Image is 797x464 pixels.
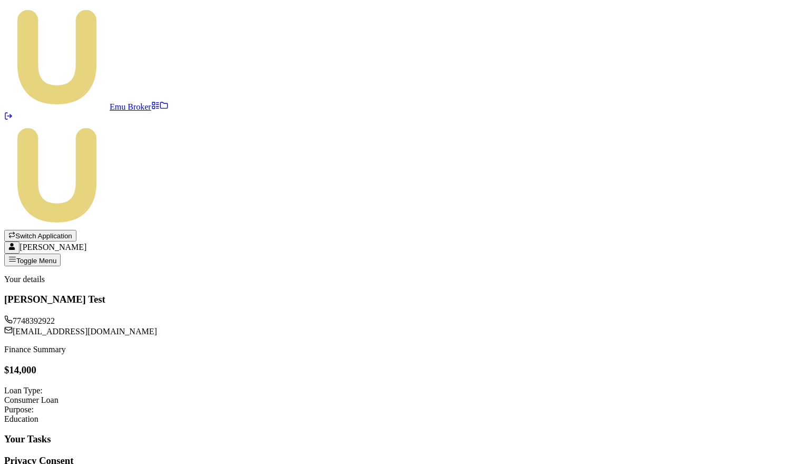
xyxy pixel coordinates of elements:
button: Switch Application [4,230,76,241]
h3: [PERSON_NAME] Test [4,294,793,305]
p: Finance Summary [4,345,793,354]
span: 7748392922 [13,316,55,325]
div: Education [4,414,793,424]
span: [EMAIL_ADDRESS][DOMAIN_NAME] [13,327,157,336]
h3: $14,000 [4,364,793,376]
a: Emu Broker [4,102,151,111]
span: Emu Broker [110,102,151,111]
button: Toggle Menu [4,254,61,266]
img: emu-icon-u.png [4,4,110,110]
h3: Your Tasks [4,433,793,445]
div: Consumer Loan [4,395,793,405]
div: Loan Type: [4,386,793,395]
p: Your details [4,275,793,284]
span: [PERSON_NAME] [20,243,86,252]
img: Emu Money Test [4,122,110,228]
div: Purpose: [4,405,793,414]
span: Toggle Menu [16,257,56,265]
